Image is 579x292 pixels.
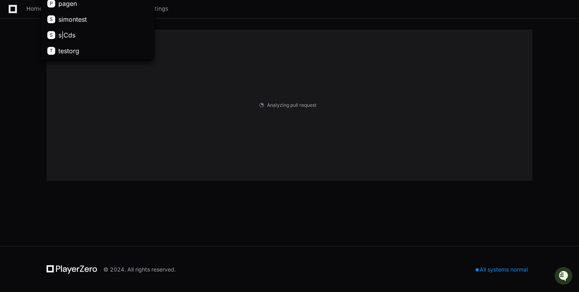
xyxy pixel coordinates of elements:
div: Start new chat [27,59,129,67]
div: S [47,15,55,23]
span: Analyzing pull request [267,102,316,108]
span: Settings [146,6,168,11]
span: Home [26,6,43,11]
span: simontest [58,15,87,24]
img: PlayerZero [8,8,24,24]
span: s|Cds [58,30,75,40]
div: S [47,31,55,39]
button: Start new chat [134,61,144,71]
div: T [47,47,55,55]
span: testorg [58,46,79,56]
img: 1756235613930-3d25f9e4-fa56-45dd-b3ad-e072dfbd1548 [8,59,22,73]
div: All systems normal [471,264,532,275]
span: Pylon [78,83,95,89]
div: We're available if you need us! [27,67,100,73]
div: © 2024. All rights reserved. [103,266,176,273]
iframe: Open customer support [554,266,575,287]
div: Welcome [8,32,144,44]
a: Powered byPylon [56,82,95,89]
